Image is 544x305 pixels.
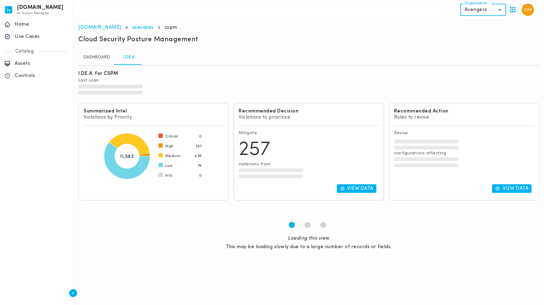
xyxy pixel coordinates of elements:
[165,24,177,31] p: cspm
[226,235,392,241] div: Loading this view
[239,108,378,114] h6: Recommended Decision
[11,48,38,54] p: Catalog
[78,25,121,30] a: [DOMAIN_NAME]
[165,144,174,149] span: High
[15,21,69,28] p: Home
[165,154,181,159] span: Medium
[239,130,378,136] p: Mitigate
[226,244,392,250] div: This may be loading slowly due to a large number of records or fields.
[394,151,534,168] p: configurations affecting
[17,6,64,10] h6: [DOMAIN_NAME]
[15,61,69,67] p: Assets
[195,144,202,149] span: 257
[15,34,69,40] p: Use Cases
[78,50,115,65] a: Dashboard
[84,108,223,114] h6: Summarized Intel
[239,140,270,160] span: 257
[394,114,534,120] p: Rules to revise
[5,6,12,13] img: invicta.io
[522,4,534,16] img: David Medallo
[165,173,173,178] span: Info
[15,73,69,79] p: Controls
[78,71,118,77] h6: I.DE.A. for CSPM
[519,1,536,18] button: User
[460,4,506,16] div: Avengers
[17,12,49,15] span: by Human Managed
[165,134,178,139] span: Critical
[194,154,202,159] span: 4.3K
[239,114,378,120] p: Violations to prioritize
[337,184,376,193] button: View Data
[199,173,202,178] span: 0
[165,164,172,168] span: Low
[84,114,223,120] p: Violations by Priority
[347,186,373,192] p: View Data
[394,108,534,114] h6: Recommended Action
[502,186,528,192] p: View Data
[132,25,154,30] a: usecases
[198,164,202,168] span: 7K
[78,78,539,96] p: Last scan:
[115,50,143,65] a: I.DE.A
[78,35,198,44] h5: Cloud Security Posture Management
[464,1,487,6] label: Organization
[199,134,202,139] span: 0
[239,162,378,179] p: violations from
[120,154,134,159] tspan: 11,583
[394,130,534,136] p: Revise
[492,184,531,193] button: View Data
[78,24,539,31] nav: breadcrumb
